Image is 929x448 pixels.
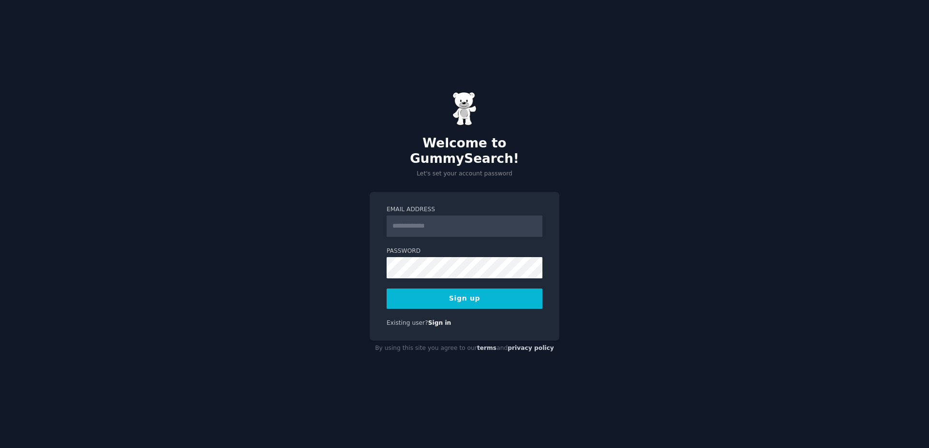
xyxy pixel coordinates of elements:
label: Password [387,247,542,256]
h2: Welcome to GummySearch! [370,136,559,166]
img: Gummy Bear [452,92,477,126]
p: Let's set your account password [370,170,559,178]
a: terms [477,345,496,351]
a: Sign in [428,319,451,326]
a: privacy policy [508,345,554,351]
button: Sign up [387,289,542,309]
div: By using this site you agree to our and [370,341,559,356]
span: Existing user? [387,319,428,326]
label: Email Address [387,205,542,214]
